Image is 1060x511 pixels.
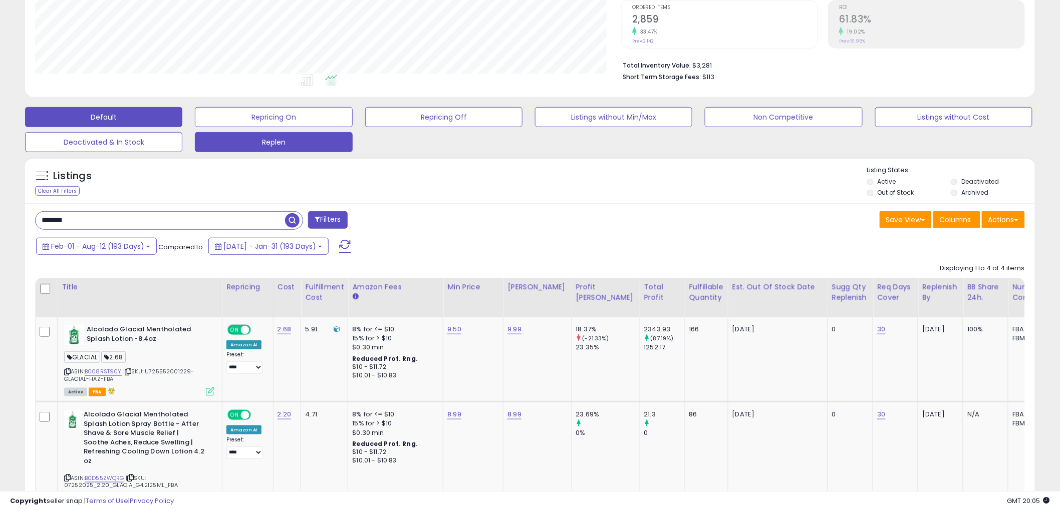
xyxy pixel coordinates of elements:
[101,351,126,363] span: 2.68
[832,282,869,303] div: Sugg Qty Replenish
[839,5,1024,11] span: ROI
[278,324,292,334] a: 2.68
[89,388,106,396] span: FBA
[86,496,128,505] a: Terms of Use
[226,351,266,374] div: Preset:
[623,59,1017,71] li: $3,281
[64,388,87,396] span: All listings currently available for purchase on Amazon
[880,211,932,228] button: Save View
[447,324,461,334] a: 9.50
[576,410,640,419] div: 23.69%
[1012,410,1045,419] div: FBA: 0
[62,282,218,292] div: Title
[352,419,435,428] div: 15% for > $10
[305,282,344,303] div: Fulfillment Cost
[228,411,241,419] span: ON
[352,428,435,437] div: $0.30 min
[365,107,522,127] button: Repricing Off
[64,367,194,382] span: | SKU: U725552001229-GLACIAL-HAZ-FBA
[967,325,1000,334] div: 100%
[878,188,914,197] label: Out of Stock
[1012,325,1045,334] div: FBA: 0
[1012,282,1049,303] div: Num of Comp.
[278,409,292,419] a: 2.20
[158,242,204,252] span: Compared to:
[10,496,174,506] div: seller snap | |
[226,425,261,434] div: Amazon AI
[637,28,658,36] small: 33.47%
[64,325,214,395] div: ASIN:
[632,14,818,27] h2: 2,859
[352,371,435,380] div: $10.01 - $10.83
[922,282,959,303] div: Replenish By
[447,282,499,292] div: Min Price
[832,410,866,419] div: 0
[535,107,692,127] button: Listings without Min/Max
[689,410,720,419] div: 86
[877,409,885,419] a: 30
[352,334,435,343] div: 15% for > $10
[1012,334,1045,343] div: FBM: 0
[305,410,340,419] div: 4.71
[644,428,685,437] div: 0
[195,132,352,152] button: Replen
[352,439,418,448] b: Reduced Prof. Rng.
[702,72,714,82] span: $113
[576,343,640,352] div: 23.35%
[623,61,691,70] b: Total Inventory Value:
[352,282,439,292] div: Amazon Fees
[732,282,824,292] div: Est. Out Of Stock Date
[352,448,435,456] div: $10 - $11.72
[64,410,81,430] img: 31oFd1t5pzL._SL40_.jpg
[878,177,896,186] label: Active
[623,73,701,81] b: Short Term Storage Fees:
[689,325,720,334] div: 166
[305,325,340,334] div: 5.91
[933,211,980,228] button: Columns
[1012,419,1045,428] div: FBM: 0
[85,474,124,482] a: B0D55ZWQRG
[228,326,241,334] span: ON
[352,363,435,371] div: $10 - $11.72
[961,177,999,186] label: Deactivated
[35,186,80,196] div: Clear All Filters
[689,282,724,303] div: Fulfillable Quantity
[64,325,84,345] img: 41X3dGSO91L._SL40_.jpg
[507,282,567,292] div: [PERSON_NAME]
[922,325,955,334] div: [DATE]
[106,387,116,394] i: hazardous material
[644,410,685,419] div: 21.3
[249,326,266,334] span: OFF
[278,282,297,292] div: Cost
[352,456,435,465] div: $10.01 - $10.83
[223,241,316,251] span: [DATE] - Jan-31 (193 Days)
[87,325,208,346] b: Alcolado Glacial Mentholated Splash Lotion -8.4oz
[940,264,1025,273] div: Displaying 1 to 4 of 4 items
[651,334,674,342] small: (87.19%)
[961,188,988,197] label: Archived
[64,351,100,363] span: GLACIAL
[195,107,352,127] button: Repricing On
[25,132,182,152] button: Deactivated & In Stock
[51,241,144,251] span: Feb-01 - Aug-12 (193 Days)
[732,325,820,334] p: [DATE]
[832,325,866,334] div: 0
[507,409,521,419] a: 8.99
[226,340,261,349] div: Amazon AI
[53,169,92,183] h5: Listings
[352,292,358,301] small: Amazon Fees.
[576,325,640,334] div: 18.37%
[84,410,205,468] b: Alcolado Glacial Mentholated Splash Lotion Spray Bottle - After Shave & Sore Muscle Relief | Soot...
[352,410,435,419] div: 8% for <= $10
[967,282,1004,303] div: BB Share 24h.
[844,28,865,36] small: 19.02%
[226,282,269,292] div: Repricing
[447,409,461,419] a: 8.99
[576,428,640,437] div: 0%
[583,334,609,342] small: (-21.33%)
[877,282,914,303] div: Req Days Cover
[208,238,329,255] button: [DATE] - Jan-31 (193 Days)
[1007,496,1050,505] span: 2025-08-13 20:05 GMT
[226,436,266,459] div: Preset:
[249,411,266,419] span: OFF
